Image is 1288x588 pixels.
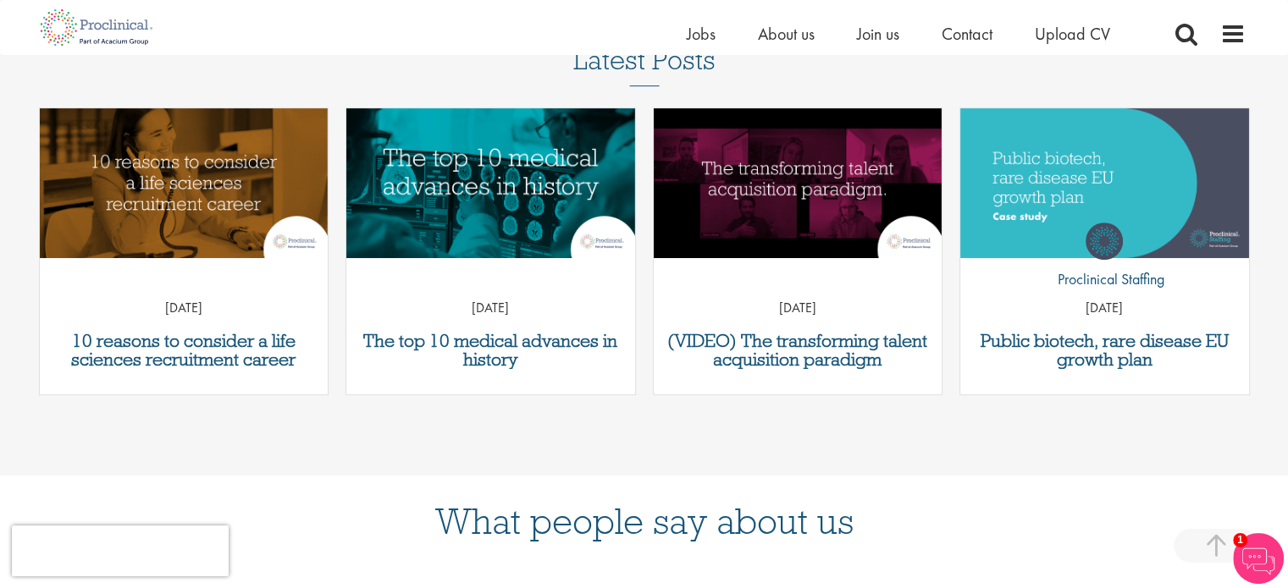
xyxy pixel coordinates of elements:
[355,332,627,369] a: The top 10 medical advances in history
[662,332,934,369] a: (VIDEO) The transforming talent acquisition paradigm
[654,299,943,318] p: [DATE]
[960,108,1249,258] img: Public biotech, rare disease EU growth plan thumbnail
[969,332,1241,369] a: Public biotech, rare disease EU growth plan
[346,108,635,258] a: Link to a post
[40,299,329,318] p: [DATE]
[1233,533,1284,584] img: Chatbot
[40,108,329,258] img: 10 reasons to consider a life sciences recruitment career | Recruitment consultant on the phone
[48,332,320,369] a: 10 reasons to consider a life sciences recruitment career
[1045,223,1164,299] a: Proclinical Staffing Proclinical Staffing
[12,525,229,576] iframe: reCAPTCHA
[1086,223,1123,260] img: Proclinical Staffing
[654,108,943,258] img: Proclinical host LEAP TA Life Sciences panel discussion about the transforming talent acquisition...
[758,23,815,45] a: About us
[857,23,899,45] a: Join us
[1233,533,1247,547] span: 1
[1045,268,1164,290] p: Proclinical Staffing
[654,108,943,258] a: Link to a post
[346,108,635,258] img: Top 10 medical advances in history
[960,108,1249,258] a: Link to a post
[960,299,1249,318] p: [DATE]
[346,299,635,318] p: [DATE]
[573,46,716,86] h3: Latest Posts
[40,108,329,258] a: Link to a post
[687,23,716,45] a: Jobs
[942,23,992,45] a: Contact
[1035,23,1110,45] a: Upload CV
